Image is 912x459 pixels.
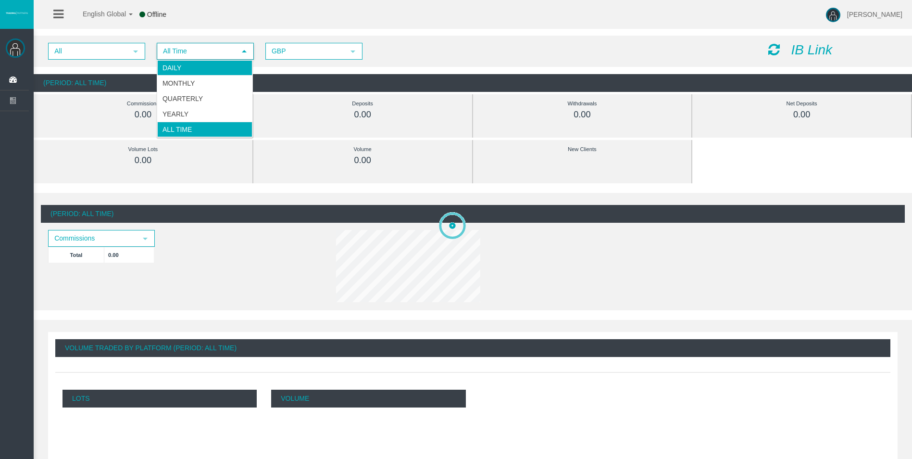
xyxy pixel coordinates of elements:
[826,8,840,22] img: user-image
[104,247,154,263] td: 0.00
[157,60,252,76] li: Daily
[49,44,127,59] span: All
[495,98,670,109] div: Withdrawals
[55,144,231,155] div: Volume Lots
[714,109,889,120] div: 0.00
[55,109,231,120] div: 0.00
[157,106,252,122] li: Yearly
[157,76,252,91] li: Monthly
[62,390,257,408] p: Lots
[158,44,236,59] span: All Time
[349,48,357,55] span: select
[55,339,890,357] div: Volume Traded By Platform (Period: All Time)
[41,205,905,223] div: (Period: All Time)
[271,390,465,408] p: Volume
[157,122,252,137] li: All Time
[847,11,902,18] span: [PERSON_NAME]
[495,109,670,120] div: 0.00
[275,144,450,155] div: Volume
[55,155,231,166] div: 0.00
[791,42,832,57] i: IB Link
[132,48,139,55] span: select
[275,155,450,166] div: 0.00
[49,247,104,263] td: Total
[495,144,670,155] div: New Clients
[275,98,450,109] div: Deposits
[34,74,912,92] div: (Period: All Time)
[714,98,889,109] div: Net Deposits
[275,109,450,120] div: 0.00
[157,91,252,106] li: Quarterly
[5,11,29,15] img: logo.svg
[55,98,231,109] div: Commissions
[768,43,780,56] i: Reload Dashboard
[49,231,137,246] span: Commissions
[266,44,344,59] span: GBP
[240,48,248,55] span: select
[70,10,126,18] span: English Global
[147,11,166,18] span: Offline
[141,235,149,242] span: select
